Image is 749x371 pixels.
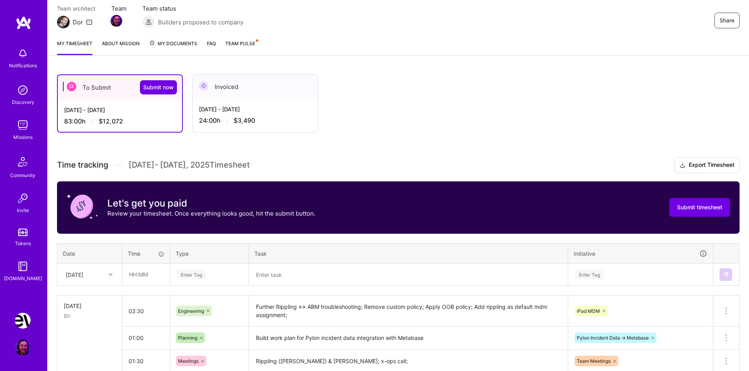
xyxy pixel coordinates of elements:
img: Builders proposed to company [142,16,155,28]
textarea: Build work plan for Pylon incident data integration with Metabase [250,327,567,349]
div: 8h [64,312,116,320]
img: To Submit [67,82,76,91]
div: Community [10,171,35,179]
span: Time tracking [57,160,108,170]
span: Planning [178,335,197,341]
div: [DATE] [66,270,83,279]
th: Task [249,243,568,264]
a: Nevoya: Principal Problem Solver for Zero-Emissions Logistics Company [13,313,33,329]
div: Invite [17,206,29,214]
div: 83:00 h [64,117,176,126]
span: $3,490 [234,116,255,125]
span: Team [111,4,127,13]
img: Nevoya: Principal Problem Solver for Zero-Emissions Logistics Company [15,313,31,329]
img: guide book [15,258,31,274]
span: Team Meetings [577,358,611,364]
th: Date [57,243,122,264]
div: Time [128,249,164,258]
input: HH:MM [122,301,170,321]
span: iPad MDM [577,308,600,314]
img: Invoiced [199,81,208,90]
i: icon Mail [86,19,92,25]
th: Type [170,243,249,264]
span: Share [720,17,734,24]
div: [DATE] - [DATE] [64,106,176,114]
div: Notifications [9,61,37,70]
textarea: Further Rippling <-> ABM troubleshooting; Remove custom policy; Apply OOB policy; Add rippling as... [250,296,567,326]
span: Team status [142,4,243,13]
button: Share [714,13,740,28]
img: User Avatar [15,340,31,355]
img: coin [66,191,98,222]
img: Team Architect [57,16,70,28]
img: discovery [15,82,31,98]
a: Team Pulse [225,39,258,55]
div: [DATE] - [DATE] [199,105,311,113]
div: Discovery [12,98,34,106]
span: $12,072 [99,117,123,126]
a: About Mission [102,39,140,55]
button: Submit now [140,80,177,94]
span: Team architect [57,4,96,13]
input: HH:MM [123,264,169,285]
div: 24:00 h [199,116,311,125]
a: User Avatar [13,340,33,355]
img: Invite [15,190,31,206]
p: Review your timesheet. Once everything looks good, hit the submit button. [107,209,315,218]
span: Engineering [178,308,204,314]
img: Community [13,152,32,171]
img: logo [16,16,31,30]
a: My timesheet [57,39,92,55]
img: tokens [18,229,28,236]
i: icon Download [679,161,686,170]
img: bell [15,46,31,61]
a: My Documents [149,39,197,55]
div: [DOMAIN_NAME] [4,274,42,282]
span: Pylon Incident Data -> Metabase [577,335,649,341]
button: Submit timesheet [669,198,730,217]
a: FAQ [207,39,216,55]
span: Submit timesheet [677,203,722,211]
div: Missions [13,133,33,141]
span: [DATE] - [DATE] , 2025 Timesheet [129,160,250,170]
img: teamwork [15,117,31,133]
img: Team Member Avatar [110,15,122,27]
span: Meetings [178,358,199,364]
div: Invoiced [193,75,318,99]
h3: Let's get you paid [107,197,315,209]
img: Submit [723,271,729,278]
div: To Submit [58,75,182,100]
input: HH:MM [122,327,170,348]
div: Dor [73,18,83,26]
button: Export Timesheet [674,157,740,173]
span: Submit now [143,83,174,91]
div: Tokens [15,239,31,247]
div: Initiative [574,249,707,258]
div: Enter Tag [177,268,206,281]
span: Team Pulse [225,41,255,46]
div: Enter Tag [575,268,604,281]
i: icon Chevron [109,273,112,277]
a: Team Member Avatar [111,14,121,28]
span: My Documents [149,39,197,48]
div: [DATE] [64,302,116,310]
span: Builders proposed to company [158,18,243,26]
